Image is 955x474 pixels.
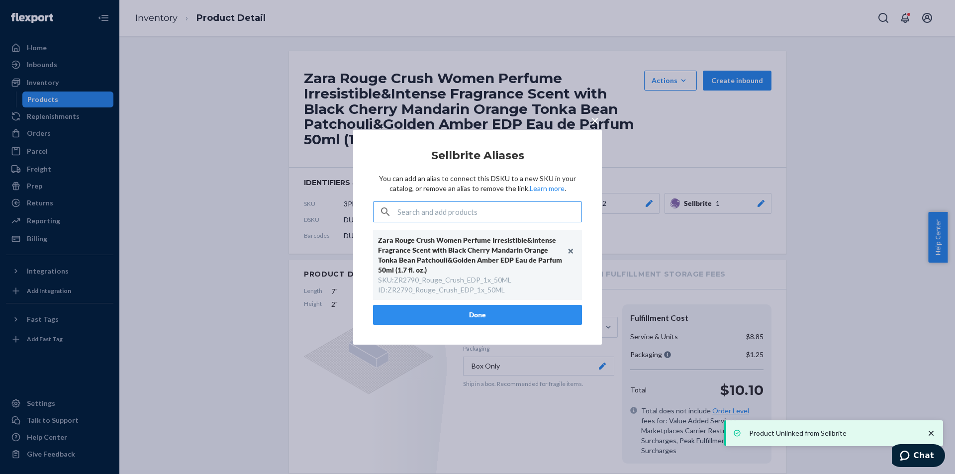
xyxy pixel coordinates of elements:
iframe: Opens a widget where you can chat to one of our agents [892,444,945,469]
svg: close toast [926,428,936,438]
div: Zara Rouge Crush Women Perfume Irresistible&Intense Fragrance Scent with Black Cherry Mandarin Or... [378,235,567,275]
button: Unlink [564,244,578,259]
span: × [591,111,599,128]
div: SKU : ZR2790_Rouge_Crush_EDP_1x_50ML [378,275,511,285]
button: Done [373,305,582,325]
input: Search and add products [397,202,581,222]
div: ID : ZR2790_Rouge_Crush_EDP_1x_50ML [378,285,505,295]
a: Learn more [530,184,565,192]
h2: Sellbrite Aliases [373,149,582,161]
p: Product Unlinked from Sellbrite [749,428,916,438]
p: You can add an alias to connect this DSKU to a new SKU in your catalog, or remove an alias to rem... [373,174,582,193]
